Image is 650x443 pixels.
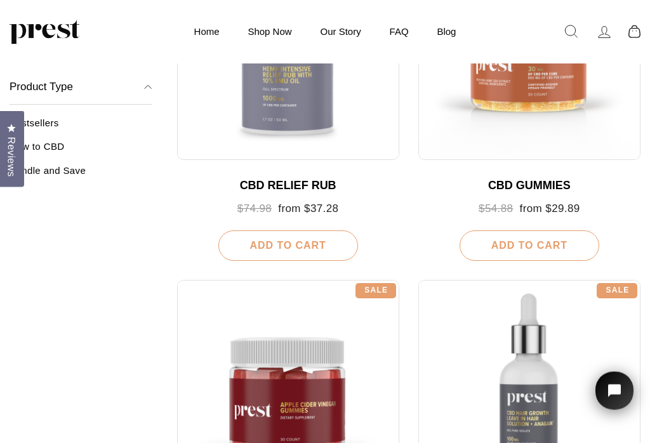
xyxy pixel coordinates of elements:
div: CBD GUMMIES [431,180,628,194]
a: New to CBD [10,142,152,162]
button: Product Type [10,70,152,105]
a: FAQ [377,19,421,44]
div: from $37.28 [190,203,387,216]
span: Add To Cart [491,241,567,251]
a: Bundle and Save [10,165,152,186]
div: from $29.89 [431,203,628,216]
a: Our Story [308,19,374,44]
img: PREST ORGANICS [10,19,79,44]
span: $74.98 [237,203,272,215]
span: Add To Cart [249,241,326,251]
ul: Primary [182,19,469,44]
span: Reviews [3,137,20,177]
div: CBD RELIEF RUB [190,180,387,194]
a: Blog [424,19,468,44]
a: Home [182,19,232,44]
a: Shop Now [235,19,304,44]
span: $54.88 [479,203,513,215]
div: Sale [597,284,637,299]
iframe: Tidio Chat [579,354,650,443]
div: Sale [355,284,396,299]
a: Bestsellers [10,118,152,139]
